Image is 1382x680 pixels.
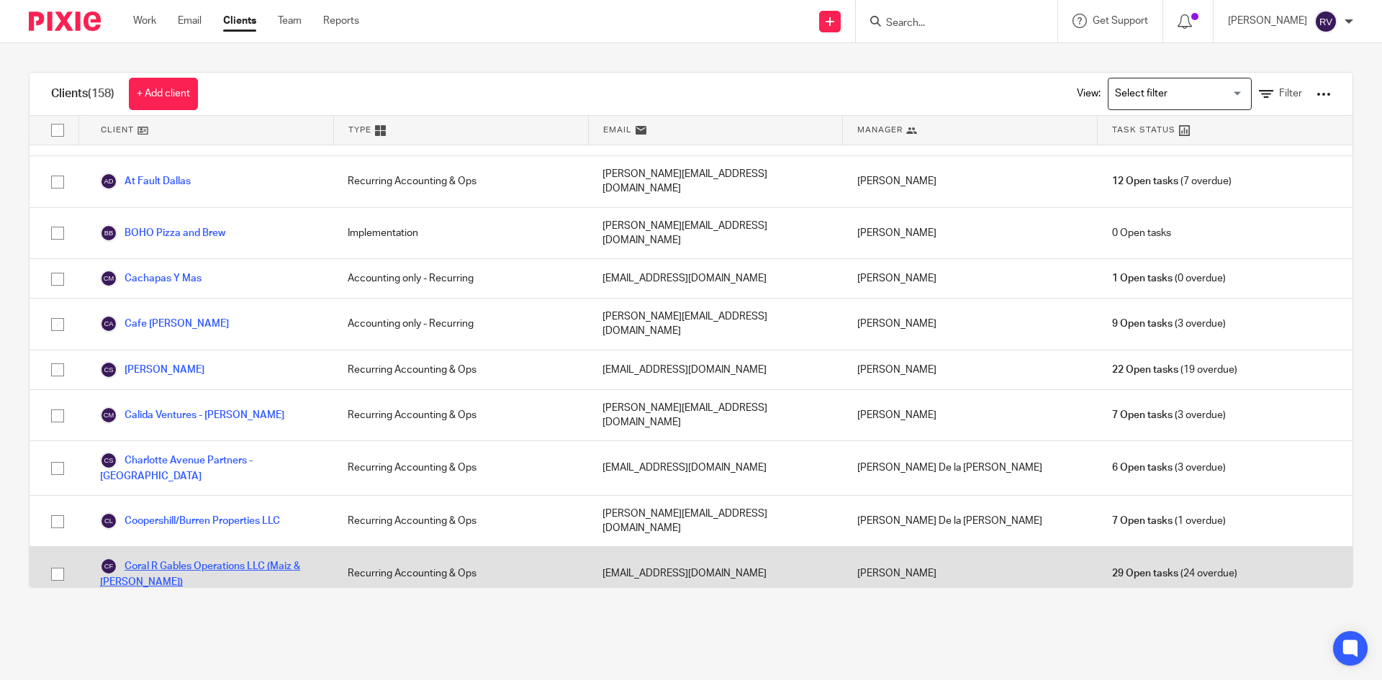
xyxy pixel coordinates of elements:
img: Pixie [29,12,101,31]
span: Get Support [1093,16,1148,26]
a: + Add client [129,78,198,110]
a: Cafe [PERSON_NAME] [100,315,229,332]
input: Search [885,17,1014,30]
a: Coral R Gables Operations LLC (Maiz & [PERSON_NAME]) [100,558,319,589]
span: (7 overdue) [1112,174,1232,189]
div: [PERSON_NAME] [843,156,1098,207]
img: svg%3E [100,452,117,469]
span: 12 Open tasks [1112,174,1178,189]
span: (0 overdue) [1112,271,1226,286]
a: Coopershill/Burren Properties LLC [100,512,280,530]
div: Recurring Accounting & Ops [333,441,588,494]
a: BOHO Pizza and Brew [100,225,225,242]
a: Work [133,14,156,28]
div: Search for option [1108,78,1252,110]
div: Implementation [333,208,588,259]
a: At Fault Dallas [100,173,191,190]
a: Email [178,14,202,28]
img: svg%3E [100,225,117,242]
span: (19 overdue) [1112,363,1237,377]
div: Recurring Accounting & Ops [333,156,588,207]
img: svg%3E [100,361,117,378]
img: svg%3E [100,558,117,575]
a: Clients [223,14,256,28]
span: 9 Open tasks [1112,317,1173,331]
span: 7 Open tasks [1112,514,1173,528]
h1: Clients [51,86,114,101]
div: [PERSON_NAME] [843,350,1098,389]
input: Select all [44,117,71,144]
div: [PERSON_NAME] [843,547,1098,600]
span: (3 overdue) [1112,461,1226,475]
div: [PERSON_NAME] De la [PERSON_NAME] [843,496,1098,547]
div: [EMAIL_ADDRESS][DOMAIN_NAME] [588,259,843,298]
input: Search for option [1110,81,1243,106]
span: Manager [857,124,903,136]
div: [PERSON_NAME][EMAIL_ADDRESS][DOMAIN_NAME] [588,299,843,350]
span: (3 overdue) [1112,317,1226,331]
a: Calida Ventures - [PERSON_NAME] [100,407,284,424]
div: [PERSON_NAME] [843,299,1098,350]
div: [PERSON_NAME][EMAIL_ADDRESS][DOMAIN_NAME] [588,390,843,441]
span: (3 overdue) [1112,408,1226,422]
div: [PERSON_NAME][EMAIL_ADDRESS][DOMAIN_NAME] [588,208,843,259]
p: [PERSON_NAME] [1228,14,1307,28]
span: 22 Open tasks [1112,363,1178,377]
span: (1 overdue) [1112,514,1226,528]
a: Reports [323,14,359,28]
img: svg%3E [100,407,117,424]
div: Accounting only - Recurring [333,299,588,350]
span: Type [348,124,371,136]
div: Recurring Accounting & Ops [333,390,588,441]
span: 7 Open tasks [1112,408,1173,422]
div: [PERSON_NAME] [843,208,1098,259]
img: svg%3E [1314,10,1337,33]
div: Accounting only - Recurring [333,259,588,298]
a: Cachapas Y Mas [100,270,202,287]
div: [EMAIL_ADDRESS][DOMAIN_NAME] [588,441,843,494]
span: 29 Open tasks [1112,566,1178,581]
div: [PERSON_NAME] [843,259,1098,298]
img: svg%3E [100,315,117,332]
div: Recurring Accounting & Ops [333,350,588,389]
span: (158) [88,88,114,99]
div: [EMAIL_ADDRESS][DOMAIN_NAME] [588,547,843,600]
img: svg%3E [100,173,117,190]
a: Charlotte Avenue Partners - [GEOGRAPHIC_DATA] [100,452,319,484]
a: Team [278,14,302,28]
div: Recurring Accounting & Ops [333,547,588,600]
span: 6 Open tasks [1112,461,1173,475]
div: [PERSON_NAME][EMAIL_ADDRESS][DOMAIN_NAME] [588,156,843,207]
div: View: [1055,73,1331,115]
img: svg%3E [100,270,117,287]
div: [PERSON_NAME] De la [PERSON_NAME] [843,441,1098,494]
div: [PERSON_NAME][EMAIL_ADDRESS][DOMAIN_NAME] [588,496,843,547]
span: (24 overdue) [1112,566,1237,581]
div: [PERSON_NAME] [843,390,1098,441]
span: Task Status [1112,124,1175,136]
span: Email [603,124,632,136]
img: svg%3E [100,512,117,530]
span: 0 Open tasks [1112,226,1171,240]
span: Client [101,124,134,136]
a: [PERSON_NAME] [100,361,204,378]
span: Filter [1279,89,1302,99]
div: Recurring Accounting & Ops [333,496,588,547]
div: [EMAIL_ADDRESS][DOMAIN_NAME] [588,350,843,389]
span: 1 Open tasks [1112,271,1173,286]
